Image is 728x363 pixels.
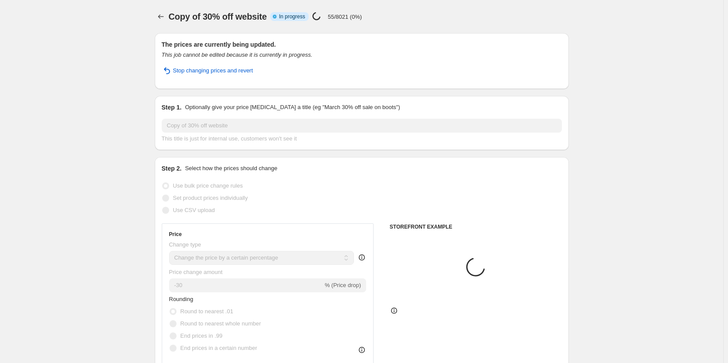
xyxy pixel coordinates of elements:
span: End prices in a certain number [180,345,257,351]
span: Copy of 30% off website [169,12,267,21]
p: Select how the prices should change [185,164,277,173]
button: Stop changing prices and revert [156,64,259,78]
span: End prices in .99 [180,332,223,339]
p: Optionally give your price [MEDICAL_DATA] a title (eg "March 30% off sale on boots") [185,103,400,112]
input: 30% off holiday sale [162,119,562,133]
span: In progress [279,13,305,20]
h6: STOREFRONT EXAMPLE [390,223,562,230]
input: -15 [169,278,323,292]
span: This title is just for internal use, customers won't see it [162,135,297,142]
h2: The prices are currently being updated. [162,40,562,49]
span: Stop changing prices and revert [173,66,253,75]
span: Set product prices individually [173,195,248,201]
span: Use CSV upload [173,207,215,213]
span: Round to nearest .01 [180,308,233,315]
h2: Step 2. [162,164,182,173]
span: Price change amount [169,269,223,275]
i: This job cannot be edited because it is currently in progress. [162,51,313,58]
h3: Price [169,231,182,238]
span: % (Price drop) [325,282,361,288]
h2: Step 1. [162,103,182,112]
span: Round to nearest whole number [180,320,261,327]
span: Change type [169,241,201,248]
button: Price change jobs [155,10,167,23]
span: Use bulk price change rules [173,182,243,189]
p: 55/8021 (0%) [328,14,362,20]
span: Rounding [169,296,194,302]
div: help [357,253,366,262]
